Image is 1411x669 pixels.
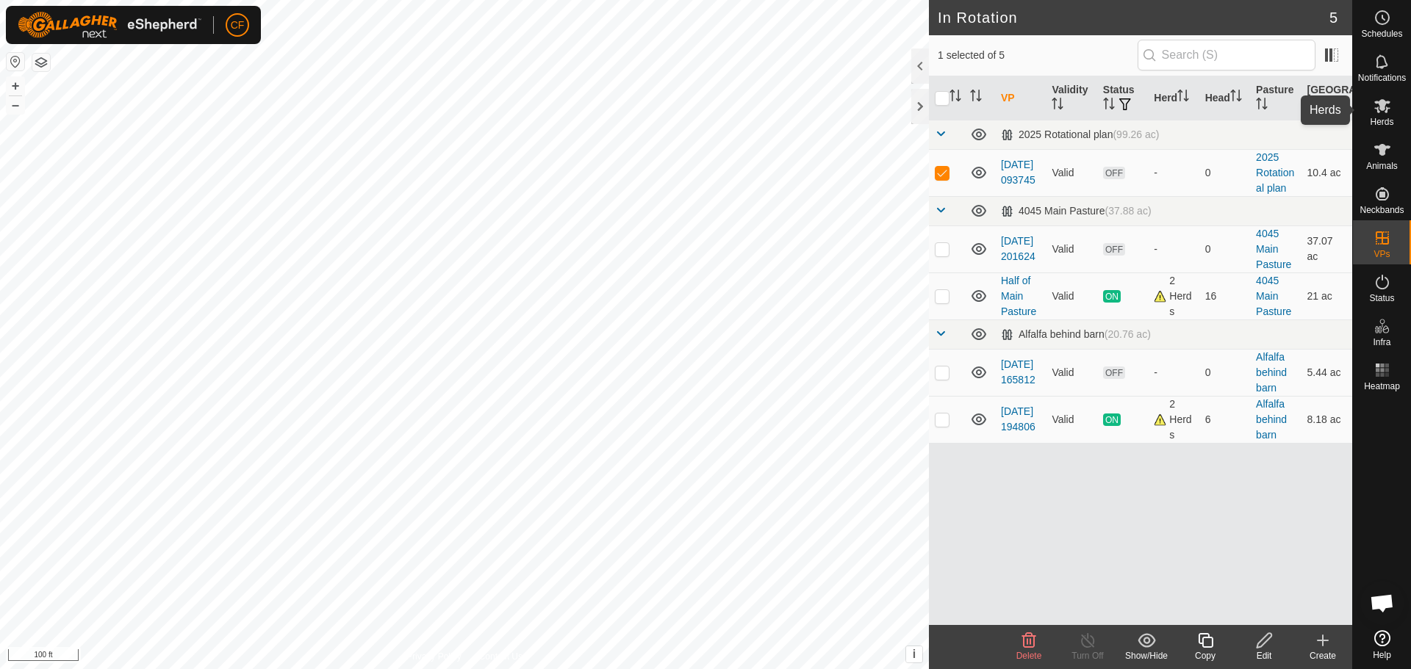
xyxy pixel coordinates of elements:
[231,18,245,33] span: CF
[1302,396,1352,443] td: 8.18 ac
[1001,159,1035,186] a: [DATE] 093745
[1103,100,1115,112] p-sorticon: Activate to sort
[1256,100,1268,112] p-sorticon: Activate to sort
[906,646,922,662] button: i
[1358,73,1406,82] span: Notifications
[1154,165,1193,181] div: -
[1369,294,1394,303] span: Status
[1046,272,1096,319] td: Valid
[1052,100,1063,112] p-sorticon: Activate to sort
[1364,382,1400,391] span: Heatmap
[1097,76,1148,120] th: Status
[938,9,1329,26] h2: In Rotation
[1353,624,1411,665] a: Help
[1199,396,1250,443] td: 6
[1230,92,1242,104] p-sorticon: Activate to sort
[1001,358,1035,386] a: [DATE] 165812
[1302,225,1352,272] td: 37.07 ac
[1176,649,1235,662] div: Copy
[1373,338,1390,347] span: Infra
[1138,40,1315,70] input: Search (S)
[1001,328,1151,341] div: Alfalfa behind barn
[1302,272,1352,319] td: 21 ac
[913,648,916,660] span: i
[406,650,462,663] a: Privacy Policy
[1302,76,1352,120] th: [GEOGRAPHIC_DATA] Area
[1001,235,1035,262] a: [DATE] 201624
[1113,129,1159,140] span: (99.26 ac)
[1046,76,1096,120] th: Validity
[1330,100,1342,112] p-sorticon: Activate to sort
[1105,328,1151,340] span: (20.76 ac)
[1366,162,1398,170] span: Animals
[1199,149,1250,196] td: 0
[1103,366,1125,379] span: OFF
[1105,205,1152,217] span: (37.88 ac)
[7,77,24,95] button: +
[970,92,982,104] p-sorticon: Activate to sort
[1256,398,1287,441] a: Alfalfa behind barn
[1302,149,1352,196] td: 10.4 ac
[1001,275,1036,317] a: Half of Main Pasture
[1199,76,1250,120] th: Head
[1016,651,1042,661] span: Delete
[1256,351,1287,394] a: Alfalfa behind barn
[1256,151,1294,194] a: 2025 Rotational plan
[938,48,1138,63] span: 1 selected of 5
[1256,275,1291,317] a: 4045 Main Pasture
[1154,273,1193,319] div: 2 Herds
[1103,243,1125,256] span: OFF
[1001,405,1035,433] a: [DATE] 194806
[7,53,24,70] button: Reset Map
[1293,649,1352,662] div: Create
[1103,413,1121,426] span: ON
[1250,76,1301,120] th: Pasture
[1370,117,1393,126] span: Herds
[1177,92,1189,104] p-sorticon: Activate to sort
[1046,225,1096,272] td: Valid
[1361,29,1402,38] span: Schedules
[1199,349,1250,396] td: 0
[1046,396,1096,443] td: Valid
[1302,349,1352,396] td: 5.44 ac
[18,12,201,38] img: Gallagher Logo
[1001,205,1152,217] div: 4045 Main Pasture
[1199,272,1250,319] td: 16
[32,54,50,71] button: Map Layers
[1001,129,1159,141] div: 2025 Rotational plan
[1058,649,1117,662] div: Turn Off
[1329,7,1338,29] span: 5
[1256,228,1291,270] a: 4045 Main Pasture
[1374,250,1390,258] span: VPs
[1154,365,1193,380] div: -
[1154,242,1193,257] div: -
[1046,349,1096,396] td: Valid
[1360,206,1404,214] span: Neckbands
[1117,649,1176,662] div: Show/Hide
[995,76,1046,120] th: VP
[1373,651,1391,659] span: Help
[7,96,24,114] button: –
[1046,149,1096,196] td: Valid
[1235,649,1293,662] div: Edit
[1154,397,1193,443] div: 2 Herds
[1103,167,1125,179] span: OFF
[949,92,961,104] p-sorticon: Activate to sort
[479,650,523,663] a: Contact Us
[1360,581,1404,625] div: Open chat
[1103,290,1121,303] span: ON
[1199,225,1250,272] td: 0
[1148,76,1199,120] th: Herd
